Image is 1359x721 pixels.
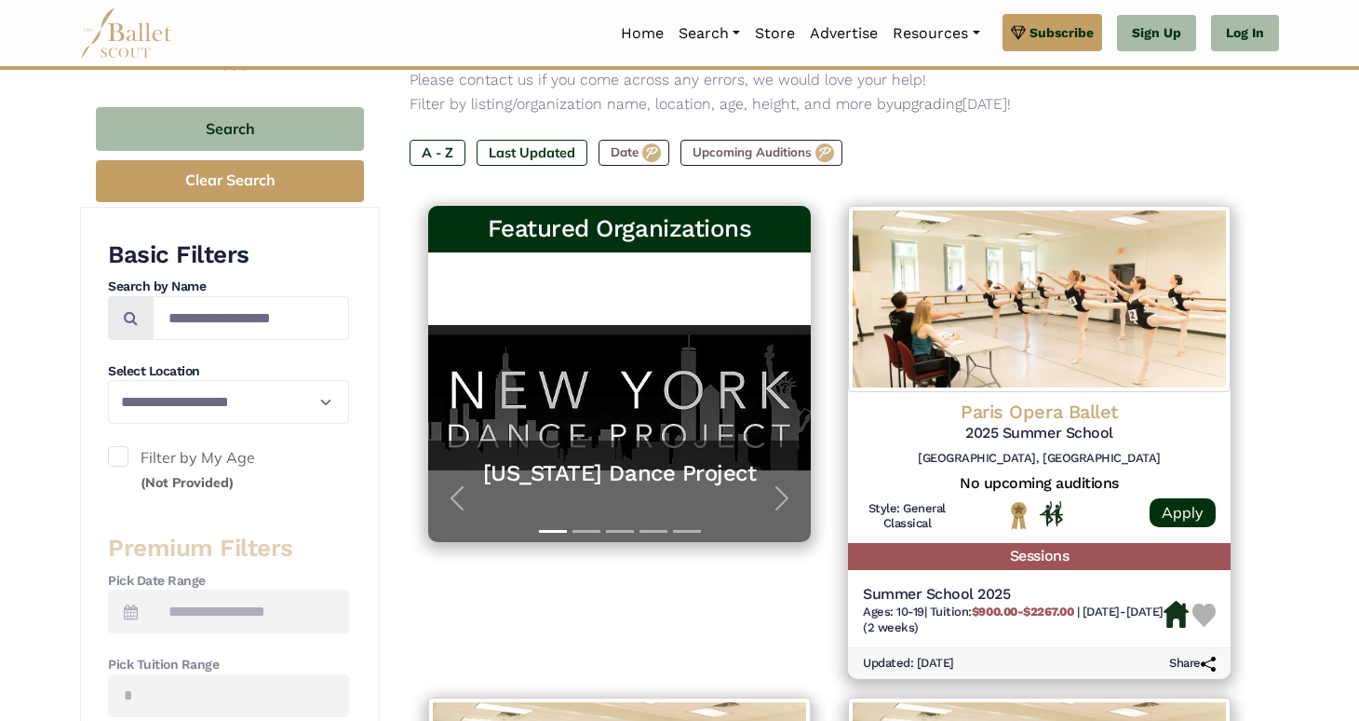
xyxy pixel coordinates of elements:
[1007,501,1030,530] img: National
[1040,501,1063,525] img: In Person
[108,278,349,296] h4: Search by Name
[613,14,671,53] a: Home
[539,521,567,542] button: Slide 1
[572,521,600,542] button: Slide 2
[848,543,1231,570] h5: Sessions
[802,14,885,53] a: Advertise
[863,585,1164,605] h5: Summer School 2025
[863,451,1216,467] h6: [GEOGRAPHIC_DATA], [GEOGRAPHIC_DATA]
[443,213,796,245] h3: Featured Organizations
[96,107,364,151] button: Search
[599,140,669,166] label: Date
[1192,604,1216,627] img: Heart
[1117,15,1196,52] a: Sign Up
[96,160,364,202] button: Clear Search
[863,605,1164,636] h6: | |
[863,400,1216,424] h4: Paris Opera Ballet
[447,459,792,488] a: [US_STATE] Dance Project
[477,140,587,166] label: Last Updated
[141,474,234,491] small: (Not Provided)
[108,446,349,494] label: Filter by My Age
[1211,15,1279,52] a: Log In
[894,95,962,113] a: upgrading
[108,362,349,381] h4: Select Location
[930,605,1077,619] span: Tuition:
[1002,14,1102,51] a: Subscribe
[972,605,1073,619] b: $900.00-$2267.00
[153,296,349,340] input: Search by names...
[1164,601,1189,629] img: Housing Available
[1169,656,1216,672] h6: Share
[410,92,1249,116] p: Filter by listing/organization name, location, age, height, and more by [DATE]!
[108,533,349,565] h3: Premium Filters
[863,605,1164,634] span: [DATE]-[DATE] (2 weeks)
[108,239,349,271] h3: Basic Filters
[863,424,1216,443] h5: 2025 Summer School
[848,206,1231,392] img: Logo
[680,140,842,166] label: Upcoming Auditions
[671,14,747,53] a: Search
[863,501,951,533] h6: Style: General Classical
[410,68,1249,92] p: Please contact us if you come across any errors, we would love your help!
[410,140,465,166] label: A - Z
[1011,22,1026,43] img: gem.svg
[673,521,701,542] button: Slide 5
[863,656,954,672] h6: Updated: [DATE]
[639,521,667,542] button: Slide 4
[606,521,634,542] button: Slide 3
[885,14,987,53] a: Resources
[108,572,349,591] h4: Pick Date Range
[1150,498,1216,527] a: Apply
[863,605,924,619] span: Ages: 10-19
[863,474,1216,494] h5: No upcoming auditions
[108,656,349,674] h4: Pick Tuition Range
[747,14,802,53] a: Store
[1029,22,1094,43] span: Subscribe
